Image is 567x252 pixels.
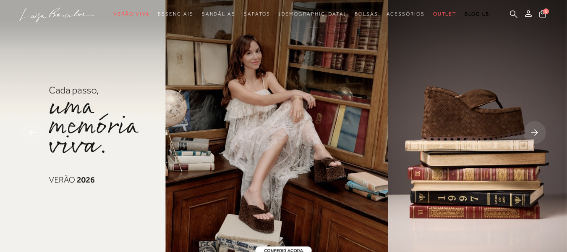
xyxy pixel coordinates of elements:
[387,6,425,22] a: categoryNavScreenReaderText
[113,11,149,17] span: Verão Viva
[244,11,270,17] span: Sapatos
[244,6,270,22] a: categoryNavScreenReaderText
[202,6,235,22] a: categoryNavScreenReaderText
[279,6,346,22] a: noSubCategoriesText
[387,11,425,17] span: Acessórios
[465,11,489,17] span: BLOG LB
[158,11,193,17] span: Essenciais
[355,11,378,17] span: Bolsas
[202,11,235,17] span: Sandálias
[279,11,346,17] span: [DEMOGRAPHIC_DATA]
[465,6,489,22] a: BLOG LB
[355,6,378,22] a: categoryNavScreenReaderText
[433,11,457,17] span: Outlet
[113,6,149,22] a: categoryNavScreenReaderText
[158,6,193,22] a: categoryNavScreenReaderText
[543,8,549,14] span: 0
[433,6,457,22] a: categoryNavScreenReaderText
[537,9,549,21] button: 0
